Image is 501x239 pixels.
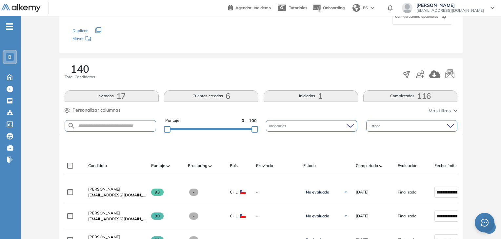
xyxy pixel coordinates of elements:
span: - [256,213,298,219]
span: Onboarding [323,5,345,10]
img: CHL [240,190,246,194]
span: Total Candidatos [65,74,95,80]
span: Incidencias [269,123,287,128]
img: SEARCH_ALT [68,122,75,130]
span: Más filtros [429,107,451,114]
span: [PERSON_NAME] [88,187,120,192]
button: Personalizar columnas [65,107,121,114]
img: [missing "en.ARROW_ALT" translation] [167,165,170,167]
button: Cuentas creadas6 [164,90,258,101]
span: Personalizar columnas [72,107,121,114]
img: [missing "en.ARROW_ALT" translation] [379,165,383,167]
span: CHL [230,213,238,219]
img: Ícono de flecha [344,214,348,218]
span: Agendar una demo [235,5,271,10]
span: Provincia [256,163,273,169]
span: [DATE] [356,189,369,195]
div: Incidencias [266,120,357,132]
button: Iniciadas1 [264,90,358,101]
img: Ícono de flecha [344,190,348,194]
span: Estado [370,123,382,128]
span: 93 [151,189,164,196]
span: [PERSON_NAME] [88,211,120,215]
span: ES [363,5,368,11]
span: Duplicar [72,28,88,33]
span: 0 - 100 [242,118,257,124]
button: Onboarding [312,1,345,15]
a: [PERSON_NAME] [88,186,146,192]
div: Estado [366,120,457,132]
span: Tutoriales [289,5,307,10]
span: Completado [356,163,378,169]
a: Agendar una demo [228,3,271,11]
span: [EMAIL_ADDRESS][DOMAIN_NAME] [88,192,146,198]
span: [EMAIL_ADDRESS][DOMAIN_NAME] [416,8,484,13]
span: B [8,54,11,60]
span: Puntaje [151,163,165,169]
span: Candidato [88,163,107,169]
a: [PERSON_NAME] [88,210,146,216]
span: message [481,219,489,227]
img: Logo [1,4,41,12]
span: [EMAIL_ADDRESS][DOMAIN_NAME] [88,216,146,222]
span: No evaluado [306,213,329,219]
img: CHL [240,214,246,218]
span: No evaluado [306,190,329,195]
img: [missing "en.ARROW_ALT" translation] [209,165,212,167]
div: Configuraciones opcionales [392,8,452,25]
button: Más filtros [429,107,457,114]
span: Configuraciones opcionales [395,14,439,19]
span: Evaluación [398,163,417,169]
span: Finalizado [398,213,416,219]
span: País [230,163,238,169]
span: - [256,189,298,195]
div: Mover [72,33,138,45]
span: Finalizado [398,189,416,195]
span: Estado [303,163,316,169]
span: 140 [70,64,89,74]
button: Invitados17 [65,90,159,101]
span: [PERSON_NAME] [416,3,484,8]
span: Fecha límite [434,163,457,169]
span: CHL [230,189,238,195]
img: arrow [371,7,374,9]
img: world [352,4,360,12]
i: - [6,26,13,27]
span: Proctoring [188,163,207,169]
span: 90 [151,212,164,220]
button: Completadas116 [363,90,458,101]
span: [DATE] [356,213,369,219]
span: - [189,189,199,196]
span: Puntaje [165,118,179,124]
span: - [189,212,199,220]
